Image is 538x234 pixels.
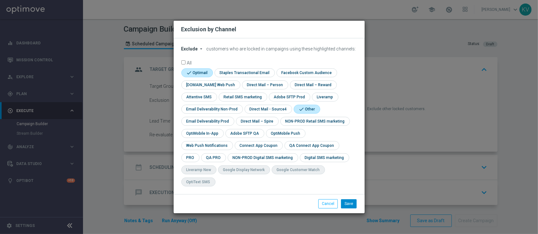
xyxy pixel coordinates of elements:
div: OptiText SMS [186,179,210,185]
h2: Exclusion by Channel [181,26,237,33]
i: arrow_drop_down [199,46,204,51]
span: Exclude [181,46,198,51]
div: Liveramp New [186,167,211,173]
button: Exclude arrow_drop_down [181,46,206,52]
div: Google Display Network [223,167,265,173]
div: Google Customer Match [277,167,320,173]
label: All [187,60,192,64]
button: Save [341,199,357,208]
button: Cancel [318,199,338,208]
div: customers who are locked in campaigns using these highlighted channels: [181,46,357,52]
